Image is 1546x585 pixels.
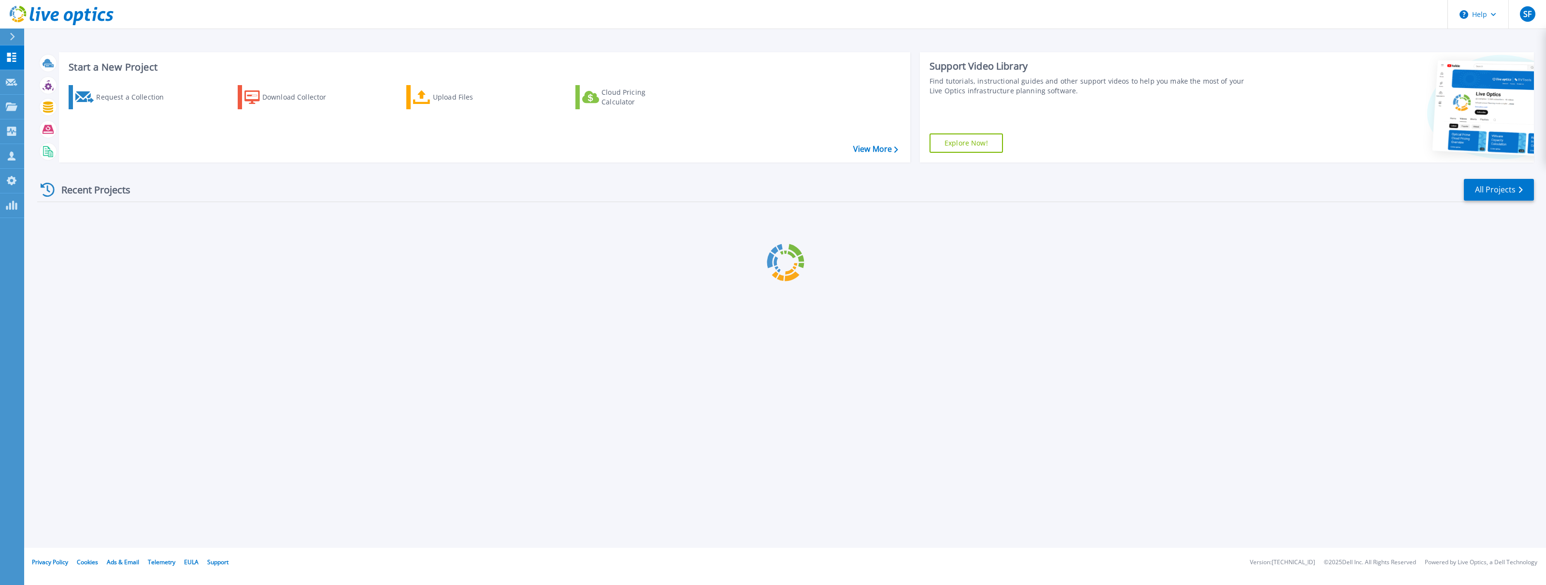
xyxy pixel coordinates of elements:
a: Request a Collection [69,85,176,109]
li: Version: [TECHNICAL_ID] [1250,559,1315,566]
a: Download Collector [238,85,345,109]
div: Recent Projects [37,178,143,202]
a: Cloud Pricing Calculator [575,85,683,109]
a: Ads & Email [107,558,139,566]
div: Download Collector [262,88,340,107]
div: Support Video Library [930,60,1249,73]
a: All Projects [1464,179,1534,201]
div: Request a Collection [96,88,173,107]
div: Upload Files [433,88,510,107]
a: Cookies [77,558,98,566]
a: Explore Now! [930,133,1003,153]
div: Find tutorials, instructional guides and other support videos to help you make the most of your L... [930,76,1249,96]
a: EULA [184,558,199,566]
a: Support [207,558,229,566]
a: Telemetry [148,558,175,566]
div: Cloud Pricing Calculator [601,88,679,107]
a: Privacy Policy [32,558,68,566]
h3: Start a New Project [69,62,898,73]
a: View More [853,145,898,154]
li: Powered by Live Optics, a Dell Technology [1425,559,1537,566]
a: Upload Files [406,85,514,109]
span: SF [1523,10,1532,18]
li: © 2025 Dell Inc. All Rights Reserved [1324,559,1416,566]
